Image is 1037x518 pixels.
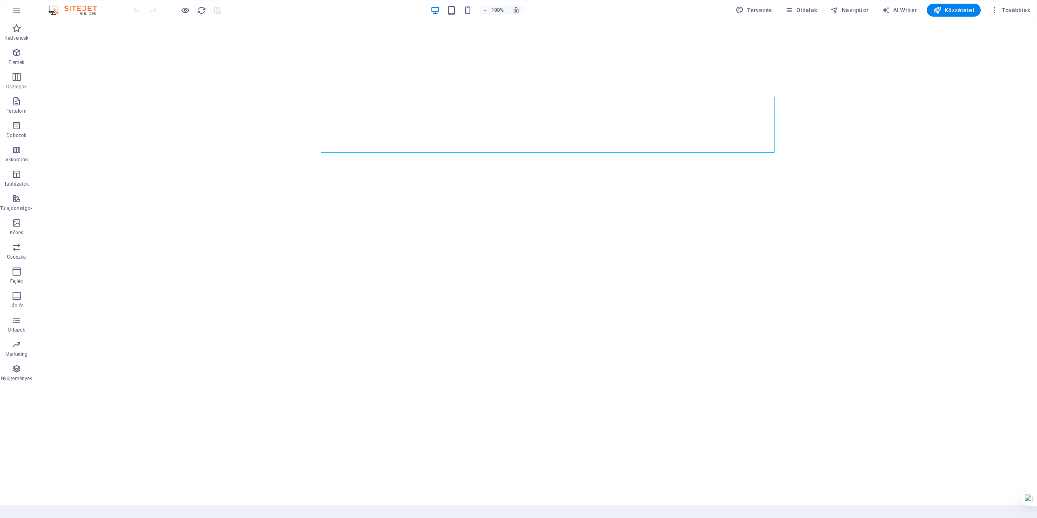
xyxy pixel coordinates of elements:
button: Navigátor [827,4,872,17]
p: Fejléc [10,278,23,285]
button: Továbbiak [987,4,1033,17]
i: Átméretezés esetén automatikusan beállítja a nagyítási szintet a választott eszköznek megfelelően. [512,6,520,14]
img: Editor Logo [47,5,107,15]
p: Lábléc [9,302,24,309]
span: Tervezés [736,6,772,14]
span: AI Writer [882,6,917,14]
button: Közzététel [927,4,981,17]
p: Gyűjtemények [1,375,32,382]
span: Navigátor [830,6,869,14]
p: Marketing [5,351,28,357]
button: AI Writer [879,4,920,17]
button: Kattintson ide az előnézeti módból való kilépéshez és a szerkesztés folytatásához [180,5,190,15]
span: Oldalak [785,6,817,14]
p: Űrlapok [8,327,25,333]
h6: 100% [491,5,504,15]
p: Dobozok [6,132,26,139]
button: Oldalak [781,4,820,17]
span: Közzététel [933,6,974,14]
p: Kedvencek [4,35,28,41]
p: Képek [10,229,23,236]
p: Oszlopok [6,83,27,90]
i: Weboldal újratöltése [197,6,206,15]
div: Tervezés (Ctrl+Alt+Y) [732,4,775,17]
p: Akkordion [5,156,28,163]
p: Elemek [9,59,25,66]
span: Továbbiak [990,6,1030,14]
button: reload [196,5,206,15]
p: Táblázatok [4,181,29,187]
button: 100% [479,5,508,15]
p: Tartalom [6,108,27,114]
p: Csúszka [7,254,26,260]
button: Tervezés [732,4,775,17]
